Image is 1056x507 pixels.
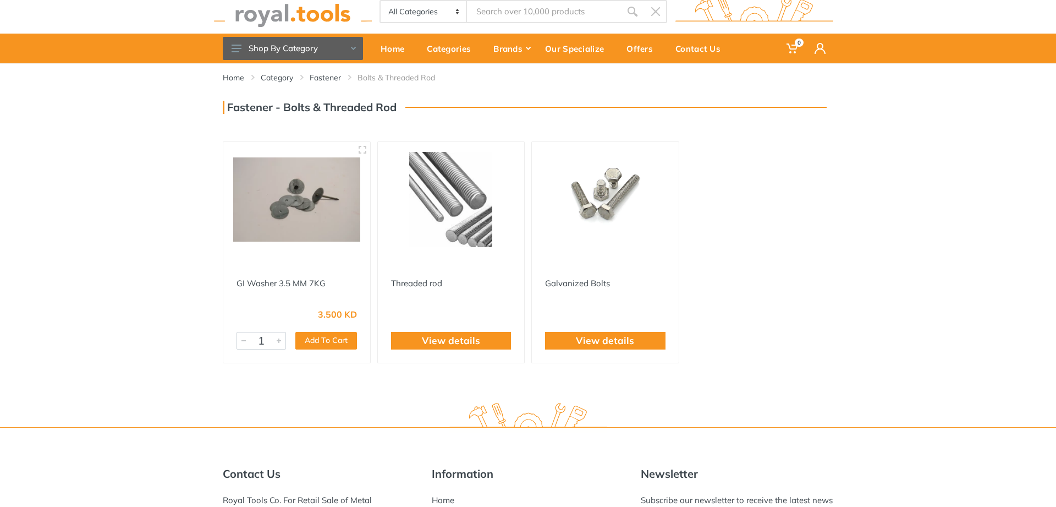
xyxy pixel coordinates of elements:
div: Our Specialize [537,37,619,60]
button: Shop By Category [223,37,363,60]
div: Categories [419,37,486,60]
a: Home [373,34,419,63]
div: Home [373,37,419,60]
a: 0 [779,34,807,63]
div: Contact Us [668,37,735,60]
a: Threaded rod [391,278,442,288]
h5: Newsletter [641,467,833,481]
img: 1.webp [545,258,568,277]
a: Offers [619,34,668,63]
a: Galvanized Bolts [545,278,610,288]
h5: Contact Us [223,467,415,481]
a: Category [261,72,293,83]
a: Categories [419,34,486,63]
div: Brands [486,37,537,60]
img: 1.webp [237,258,260,277]
img: Royal Tools - Galvanized Bolts [542,152,669,247]
div: Offers [619,37,668,60]
a: View details [422,334,480,348]
img: Royal Tools - GI Washer 3.5 MM 7KG [233,152,360,247]
h3: Fastener - Bolts & Threaded Rod [223,101,397,114]
a: Our Specialize [537,34,619,63]
nav: breadcrumb [223,72,833,83]
img: 1.webp [391,258,414,277]
a: Home [223,72,244,83]
img: Royal Tools - Threaded rod [388,152,515,247]
select: Category [381,1,467,22]
button: Add To Cart [295,332,357,350]
a: View details [576,334,634,348]
span: 0 [795,39,804,47]
h5: Information [432,467,624,481]
li: Bolts & Threaded Rod [358,72,452,83]
a: Contact Us [668,34,735,63]
div: 3.500 KD [318,310,357,319]
img: royal.tools Logo [449,403,607,433]
a: GI Washer 3.5 MM 7KG [237,278,326,288]
a: Fastener [310,72,341,83]
a: Home [432,495,454,505]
